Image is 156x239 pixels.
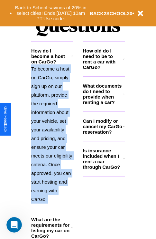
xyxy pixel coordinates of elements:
[31,64,73,204] p: To become a host on CarGo, simply sign up on our platform, provide the required information about...
[12,3,90,23] button: Back to School savings of 20% in select cities! Ends [DATE] 10am PT.Use code:
[83,148,123,170] h3: Is insurance included when I rent a car through CarGo?
[83,118,123,135] h3: Can I modify or cancel my CarGo reservation?
[6,217,22,233] iframe: Intercom live chat
[31,48,71,64] h3: How do I become a host on CarGo?
[90,11,133,16] b: BACK2SCHOOL20
[83,48,123,70] h3: How old do I need to be to rent a car with CarGo?
[31,217,71,239] h3: What are the requirements for listing my car on CarGo?
[83,83,124,105] h3: What documents do I need to provide when renting a car?
[3,106,8,132] div: Give Feedback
